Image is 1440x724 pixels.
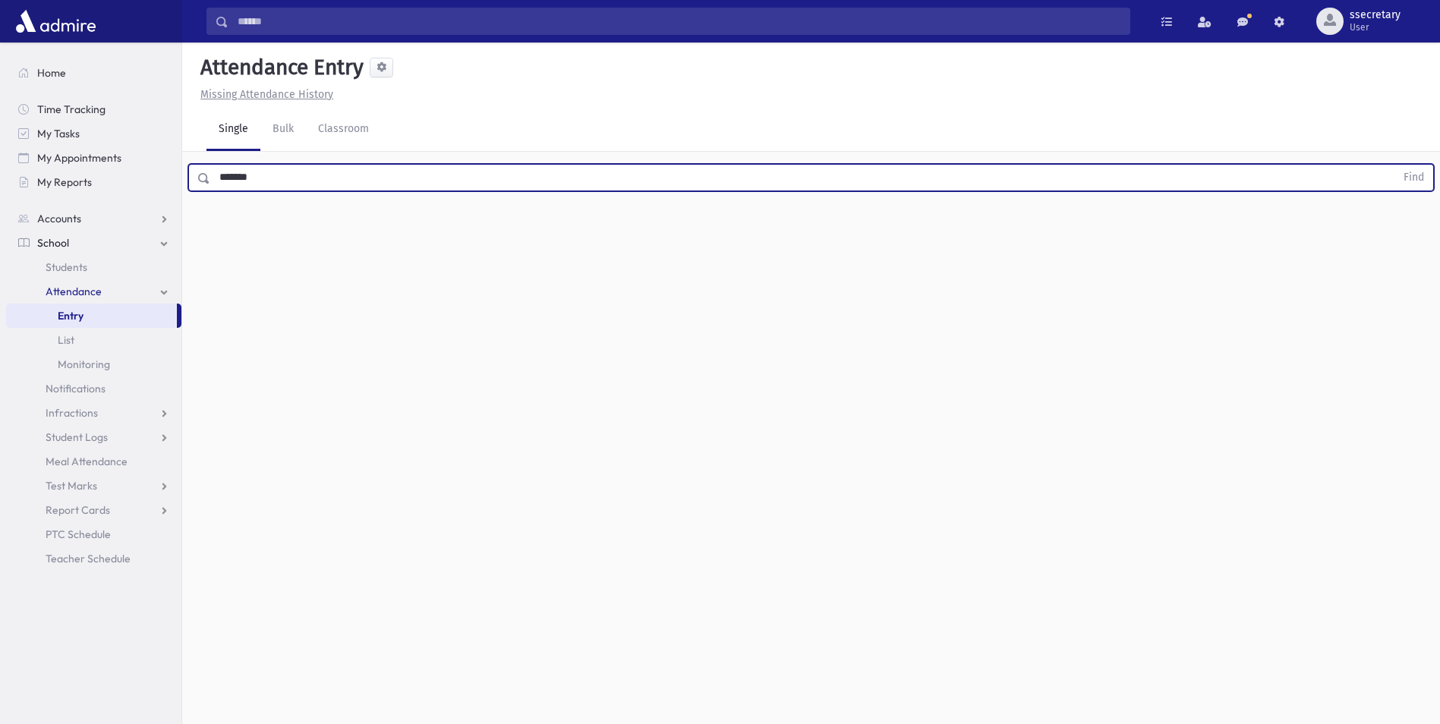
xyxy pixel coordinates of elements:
[1350,21,1401,33] span: User
[46,552,131,565] span: Teacher Schedule
[6,352,181,376] a: Monitoring
[58,309,84,323] span: Entry
[6,304,177,328] a: Entry
[37,66,66,80] span: Home
[194,55,364,80] h5: Attendance Entry
[37,175,92,189] span: My Reports
[6,170,181,194] a: My Reports
[46,285,102,298] span: Attendance
[194,88,333,101] a: Missing Attendance History
[6,546,181,571] a: Teacher Schedule
[6,121,181,146] a: My Tasks
[6,206,181,231] a: Accounts
[200,88,333,101] u: Missing Attendance History
[6,255,181,279] a: Students
[46,382,106,395] span: Notifications
[1394,165,1433,190] button: Find
[1350,9,1401,21] span: ssecretary
[6,279,181,304] a: Attendance
[6,449,181,474] a: Meal Attendance
[6,425,181,449] a: Student Logs
[58,333,74,347] span: List
[58,357,110,371] span: Monitoring
[6,474,181,498] a: Test Marks
[6,498,181,522] a: Report Cards
[6,61,181,85] a: Home
[46,430,108,444] span: Student Logs
[206,109,260,151] a: Single
[37,151,121,165] span: My Appointments
[306,109,381,151] a: Classroom
[37,236,69,250] span: School
[12,6,99,36] img: AdmirePro
[46,503,110,517] span: Report Cards
[228,8,1130,35] input: Search
[37,102,106,116] span: Time Tracking
[37,212,81,225] span: Accounts
[37,127,80,140] span: My Tasks
[6,522,181,546] a: PTC Schedule
[6,97,181,121] a: Time Tracking
[46,479,97,493] span: Test Marks
[6,328,181,352] a: List
[6,231,181,255] a: School
[46,406,98,420] span: Infractions
[6,146,181,170] a: My Appointments
[46,260,87,274] span: Students
[260,109,306,151] a: Bulk
[6,401,181,425] a: Infractions
[6,376,181,401] a: Notifications
[46,527,111,541] span: PTC Schedule
[46,455,128,468] span: Meal Attendance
